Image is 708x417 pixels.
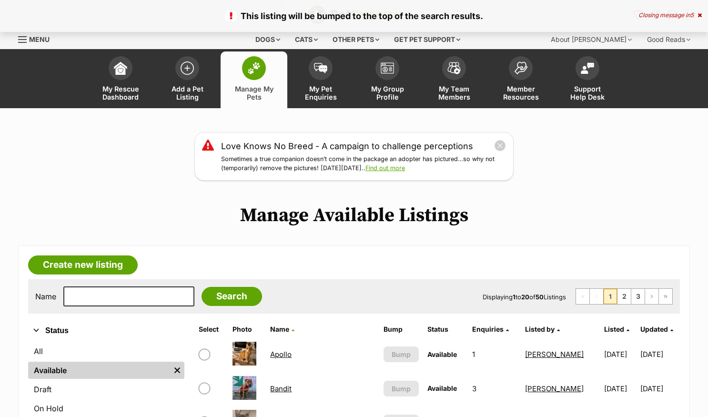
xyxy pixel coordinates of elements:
[299,85,342,101] span: My Pet Enquiries
[381,62,394,74] img: group-profile-icon-3fa3cf56718a62981997c0bc7e787c4b2cf8bcc04b72c1350f741eb67cf2f40e.svg
[10,10,698,22] p: This listing will be bumped to the top of the search results.
[28,362,170,379] a: Available
[166,85,209,101] span: Add a Pet Listing
[270,325,289,333] span: Name
[87,51,154,108] a: My Rescue Dashboard
[35,292,56,301] label: Name
[544,30,638,49] div: About [PERSON_NAME]
[270,350,292,359] a: Apollo
[380,322,423,337] th: Bump
[576,289,589,304] span: First page
[645,289,658,304] a: Next page
[28,381,184,398] a: Draft
[28,400,184,417] a: On Hold
[631,289,645,304] a: Page 3
[472,325,509,333] a: Enquiries
[494,140,506,152] button: close
[640,30,697,49] div: Good Reads
[287,51,354,108] a: My Pet Enquiries
[384,381,419,397] button: Bump
[483,293,566,301] span: Displaying to of Listings
[640,325,673,333] a: Updated
[640,372,679,405] td: [DATE]
[604,325,624,333] span: Listed
[29,35,50,43] span: Menu
[221,51,287,108] a: Manage My Pets
[233,85,275,101] span: Manage My Pets
[392,384,411,394] span: Bump
[514,61,527,74] img: member-resources-icon-8e73f808a243e03378d46382f2149f9095a855e16c252ad45f914b54edf8863c.svg
[640,325,668,333] span: Updated
[384,346,419,362] button: Bump
[521,293,529,301] strong: 20
[525,325,555,333] span: Listed by
[447,62,461,74] img: team-members-icon-5396bd8760b3fe7c0b43da4ab00e1e3bb1a5d9ba89233759b79545d2d3fc5d0d.svg
[221,155,506,173] p: Sometimes a true companion doesn’t come in the package an adopter has pictured…so why not (tempor...
[433,85,475,101] span: My Team Members
[554,51,621,108] a: Support Help Desk
[270,325,294,333] a: Name
[468,338,521,371] td: 1
[513,293,516,301] strong: 1
[288,30,324,49] div: Cats
[392,349,411,359] span: Bump
[600,372,639,405] td: [DATE]
[28,255,138,275] a: Create new listing
[366,85,409,101] span: My Group Profile
[354,51,421,108] a: My Group Profile
[387,30,467,49] div: Get pet support
[270,384,292,393] a: Bandit
[314,63,327,73] img: pet-enquiries-icon-7e3ad2cf08bfb03b45e93fb7055b45f3efa6380592205ae92323e6603595dc1f.svg
[604,289,617,304] span: Page 1
[249,30,287,49] div: Dogs
[181,61,194,75] img: add-pet-listing-icon-0afa8454b4691262ce3f59096e99ab1cd57d4a30225e0717b998d2c9b9846f56.svg
[154,51,221,108] a: Add a Pet Listing
[499,85,542,101] span: Member Resources
[604,325,629,333] a: Listed
[525,350,584,359] a: [PERSON_NAME]
[247,62,261,74] img: manage-my-pets-icon-02211641906a0b7f246fdf0571729dbe1e7629f14944591b6c1af311fb30b64b.svg
[566,85,609,101] span: Support Help Desk
[114,61,127,75] img: dashboard-icon-eb2f2d2d3e046f16d808141f083e7271f6b2e854fb5c12c21221c1fb7104beca.svg
[525,325,560,333] a: Listed by
[170,362,184,379] a: Remove filter
[487,51,554,108] a: Member Resources
[229,322,266,337] th: Photo
[638,12,702,19] div: Closing message in
[421,51,487,108] a: My Team Members
[590,289,603,304] span: Previous page
[28,343,184,360] a: All
[424,322,467,337] th: Status
[600,338,639,371] td: [DATE]
[221,140,473,153] a: Love Knows No Breed - A campaign to challenge perceptions
[525,384,584,393] a: [PERSON_NAME]
[617,289,631,304] a: Page 2
[326,30,386,49] div: Other pets
[28,325,184,337] button: Status
[536,293,544,301] strong: 50
[18,30,56,47] a: Menu
[202,287,262,306] input: Search
[195,322,227,337] th: Select
[427,384,457,392] span: Available
[427,350,457,358] span: Available
[365,164,405,172] a: Find out more
[690,11,694,19] span: 5
[576,288,673,305] nav: Pagination
[99,85,142,101] span: My Rescue Dashboard
[472,325,504,333] span: translation missing: en.admin.listings.index.attributes.enquiries
[468,372,521,405] td: 3
[581,62,594,74] img: help-desk-icon-fdf02630f3aa405de69fd3d07c3f3aa587a6932b1a1747fa1d2bba05be0121f9.svg
[659,289,672,304] a: Last page
[640,338,679,371] td: [DATE]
